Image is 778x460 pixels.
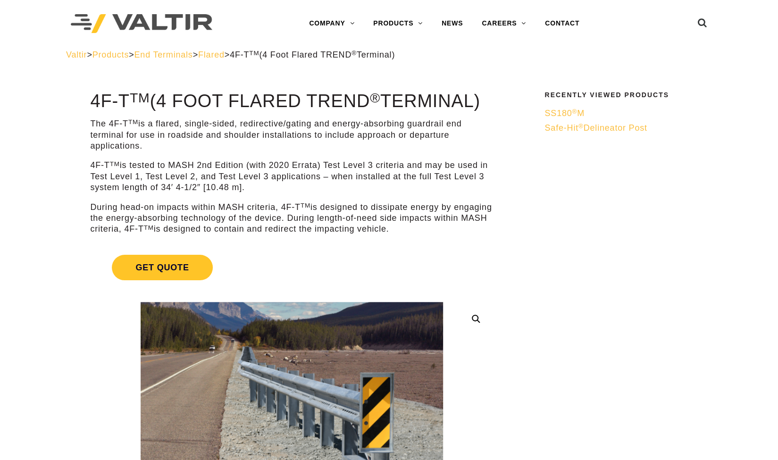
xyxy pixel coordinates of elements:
[90,92,493,111] h1: 4F-T (4 Foot Flared TREND Terminal)
[90,160,493,193] p: 4F-T is tested to MASH 2nd Edition (with 2020 Errata) Test Level 3 criteria and may be used in Te...
[90,243,493,292] a: Get Quote
[128,118,138,125] sup: TM
[578,123,584,130] sup: ®
[300,14,364,33] a: COMPANY
[66,50,712,60] div: > > > >
[230,50,395,59] span: 4F-T (4 Foot Flared TREND Terminal)
[134,50,192,59] a: End Terminals
[572,108,577,115] sup: ®
[544,123,706,134] a: Safe-Hit®Delineator Post
[544,123,647,133] span: Safe-Hit Delineator Post
[370,90,380,105] sup: ®
[198,50,225,59] a: Flared
[544,92,706,99] h2: Recently Viewed Products
[472,14,535,33] a: CAREERS
[544,109,585,118] span: SS180 M
[535,14,589,33] a: CONTACT
[432,14,472,33] a: NEWS
[364,14,432,33] a: PRODUCTS
[110,160,120,167] sup: TM
[90,118,493,151] p: The 4F-T is a flared, single-sided, redirective/gating and energy-absorbing guardrail end termina...
[544,108,706,119] a: SS180®M
[90,202,493,235] p: During head-on impacts within MASH criteria, 4F-T is designed to dissipate energy by engaging the...
[112,255,212,280] span: Get Quote
[144,224,154,231] sup: TM
[301,202,310,209] sup: TM
[351,50,357,57] sup: ®
[249,50,259,57] sup: TM
[71,14,212,33] img: Valtir
[130,90,150,105] sup: TM
[92,50,129,59] a: Products
[66,50,87,59] a: Valtir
